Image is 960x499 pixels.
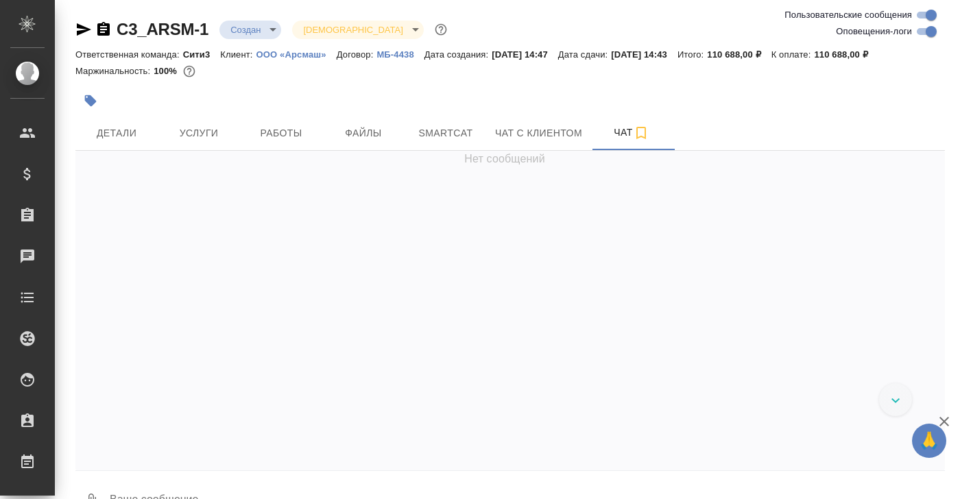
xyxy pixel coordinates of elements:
a: МБ-4438 [376,48,424,60]
button: 0.00 RUB; [180,62,198,80]
button: Скопировать ссылку [95,21,112,38]
span: Файлы [331,125,396,142]
span: Smartcat [413,125,479,142]
p: Ответственная команда: [75,49,183,60]
p: 100% [154,66,180,76]
p: К оплате: [771,49,815,60]
button: Добавить тэг [75,86,106,116]
span: 🙏 [917,426,941,455]
p: Сити3 [183,49,221,60]
p: [DATE] 14:43 [611,49,677,60]
p: ООО «Арсмаш» [256,49,337,60]
span: Работы [248,125,314,142]
p: 110 688,00 ₽ [814,49,878,60]
button: 🙏 [912,424,946,458]
p: Дата создания: [424,49,492,60]
p: Итого: [677,49,707,60]
p: Клиент: [220,49,256,60]
p: Маржинальность: [75,66,154,76]
span: Нет сообщений [464,151,545,167]
span: Детали [84,125,149,142]
p: 110 688,00 ₽ [707,49,771,60]
p: Договор: [337,49,377,60]
span: Услуги [166,125,232,142]
button: Доп статусы указывают на важность/срочность заказа [432,21,450,38]
button: Скопировать ссылку для ЯМессенджера [75,21,92,38]
span: Оповещения-логи [836,25,912,38]
p: [DATE] 14:47 [492,49,558,60]
span: Чат [599,124,664,141]
a: C3_ARSM-1 [117,20,208,38]
svg: Подписаться [633,125,649,141]
div: Создан [292,21,423,39]
button: [DEMOGRAPHIC_DATA] [299,24,407,36]
span: Чат с клиентом [495,125,582,142]
p: МБ-4438 [376,49,424,60]
button: Создан [226,24,265,36]
a: ООО «Арсмаш» [256,48,337,60]
p: Дата сдачи: [558,49,611,60]
span: Пользовательские сообщения [784,8,912,22]
div: Создан [219,21,281,39]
